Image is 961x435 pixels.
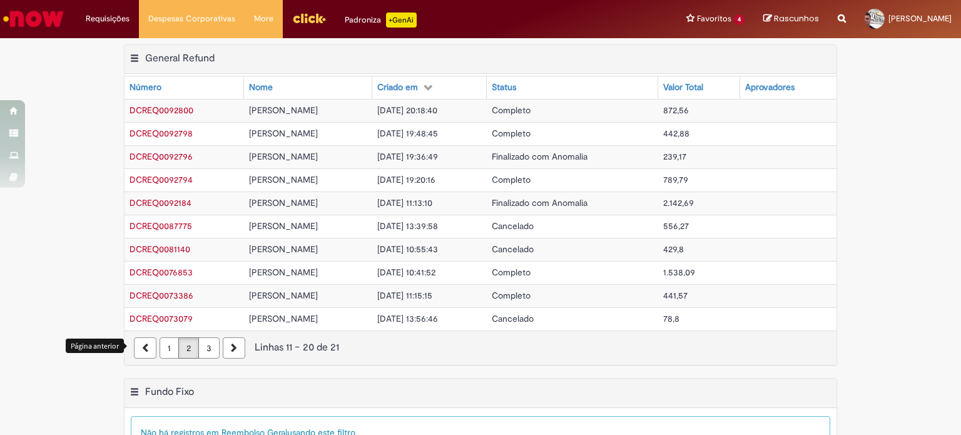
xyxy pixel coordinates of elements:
[377,313,438,324] span: [DATE] 13:56:46
[130,220,192,232] a: Abrir Registro: DCREQ0087775
[130,197,191,208] span: DCREQ0092184
[130,174,193,185] a: Abrir Registro: DCREQ0092794
[377,174,435,185] span: [DATE] 19:20:16
[249,243,318,255] span: [PERSON_NAME]
[663,290,688,301] span: 441,57
[663,220,689,232] span: 556,27
[249,128,318,139] span: [PERSON_NAME]
[377,151,438,162] span: [DATE] 19:36:49
[386,13,417,28] p: +GenAi
[130,197,191,208] a: Abrir Registro: DCREQ0092184
[734,14,745,25] span: 4
[249,220,318,232] span: [PERSON_NAME]
[130,267,193,278] a: Abrir Registro: DCREQ0076853
[130,313,193,324] span: DCREQ0073079
[492,220,534,232] span: Cancelado
[130,243,190,255] a: Abrir Registro: DCREQ0081140
[249,174,318,185] span: [PERSON_NAME]
[145,52,215,64] h2: General Refund
[130,105,193,116] span: DCREQ0092800
[86,13,130,25] span: Requisições
[130,243,190,255] span: DCREQ0081140
[249,267,318,278] span: [PERSON_NAME]
[198,337,220,359] a: Página 3
[134,340,827,355] div: Linhas 11 − 20 de 21
[745,81,795,94] div: Aprovadores
[130,174,193,185] span: DCREQ0092794
[292,9,326,28] img: click_logo_yellow_360x200.png
[492,290,531,301] span: Completo
[492,128,531,139] span: Completo
[130,313,193,324] a: Abrir Registro: DCREQ0073079
[663,151,686,162] span: 239,17
[1,6,66,31] img: ServiceNow
[377,220,438,232] span: [DATE] 13:39:58
[130,386,140,402] button: Fundo Fixo Menu de contexto
[377,267,435,278] span: [DATE] 10:41:52
[130,105,193,116] a: Abrir Registro: DCREQ0092800
[377,105,437,116] span: [DATE] 20:18:40
[492,243,534,255] span: Cancelado
[130,267,193,278] span: DCREQ0076853
[663,243,684,255] span: 429,8
[130,290,193,301] span: DCREQ0073386
[663,81,703,94] div: Valor Total
[492,81,516,94] div: Status
[130,151,193,162] span: DCREQ0092796
[249,197,318,208] span: [PERSON_NAME]
[377,197,432,208] span: [DATE] 11:13:10
[134,337,156,359] a: Página anterior
[492,174,531,185] span: Completo
[148,13,235,25] span: Despesas Corporativas
[345,13,417,28] div: Padroniza
[492,267,531,278] span: Completo
[130,151,193,162] a: Abrir Registro: DCREQ0092796
[249,151,318,162] span: [PERSON_NAME]
[663,174,688,185] span: 789,79
[125,330,836,365] nav: paginação
[888,13,952,24] span: [PERSON_NAME]
[763,13,819,25] a: Rascunhos
[774,13,819,24] span: Rascunhos
[249,290,318,301] span: [PERSON_NAME]
[492,151,587,162] span: Finalizado com Anomalia
[130,52,140,68] button: General Refund Menu de contexto
[377,128,438,139] span: [DATE] 19:48:45
[145,386,194,398] h2: Fundo Fixo
[492,313,534,324] span: Cancelado
[377,290,432,301] span: [DATE] 11:15:15
[663,128,689,139] span: 442,88
[663,267,695,278] span: 1.538,09
[663,313,679,324] span: 78,8
[130,128,193,139] span: DCREQ0092798
[249,81,273,94] div: Nome
[130,290,193,301] a: Abrir Registro: DCREQ0073386
[249,313,318,324] span: [PERSON_NAME]
[178,337,199,359] a: Página 2
[160,337,179,359] a: Página 1
[223,337,245,359] a: Próxima página
[377,243,438,255] span: [DATE] 10:55:43
[130,220,192,232] span: DCREQ0087775
[377,81,418,94] div: Criado em
[663,197,694,208] span: 2.142,69
[130,81,161,94] div: Número
[697,13,731,25] span: Favoritos
[66,339,124,353] div: Página anterior
[492,197,587,208] span: Finalizado com Anomalia
[492,105,531,116] span: Completo
[130,128,193,139] a: Abrir Registro: DCREQ0092798
[249,105,318,116] span: [PERSON_NAME]
[663,105,689,116] span: 872,56
[254,13,273,25] span: More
